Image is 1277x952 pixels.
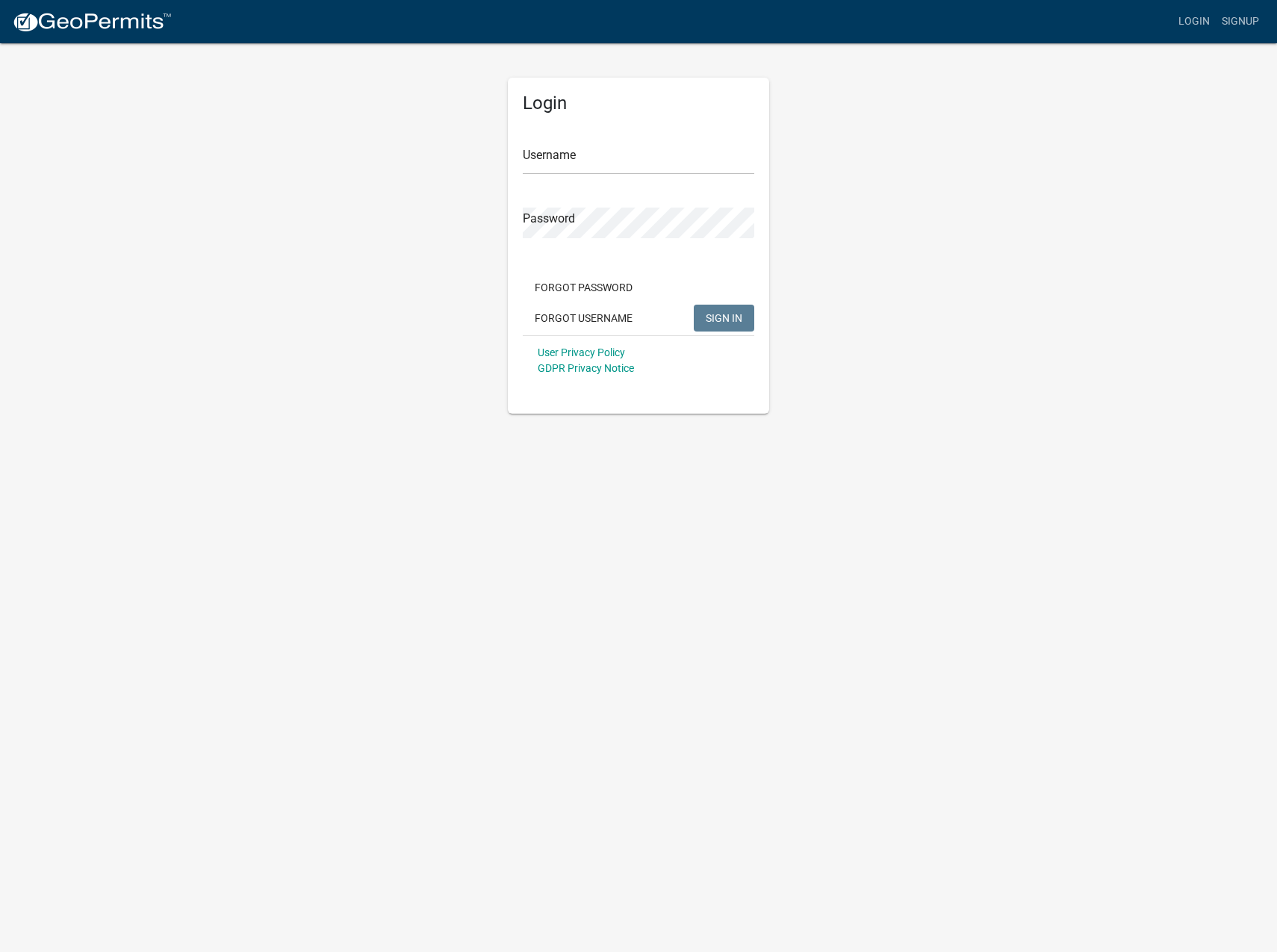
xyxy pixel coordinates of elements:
[523,274,644,301] button: Forgot Password
[538,346,625,358] a: User Privacy Policy
[706,311,742,323] span: SIGN IN
[523,93,754,114] h5: Login
[694,305,754,332] button: SIGN IN
[523,305,644,332] button: Forgot Username
[1172,7,1216,36] a: Login
[538,362,634,374] a: GDPR Privacy Notice
[1216,7,1265,36] a: Signup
